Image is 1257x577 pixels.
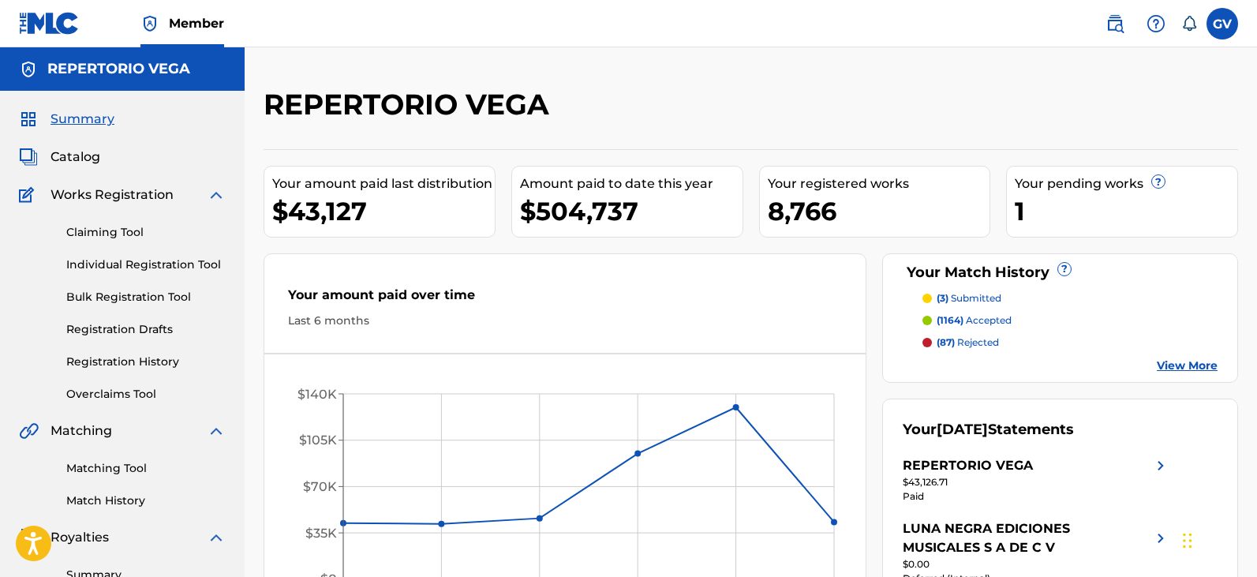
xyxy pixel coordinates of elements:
[207,185,226,204] img: expand
[297,387,337,402] tspan: $140K
[1058,263,1071,275] span: ?
[1206,8,1238,39] div: User Menu
[272,174,495,193] div: Your amount paid last distribution
[288,286,842,313] div: Your amount paid over time
[47,60,190,78] h5: REPERTORIO VEGA
[51,528,109,547] span: Royalties
[303,479,337,494] tspan: $70K
[264,87,557,122] h2: REPERTORIO VEGA
[207,422,226,440] img: expand
[520,193,743,229] div: $504,737
[922,313,1218,328] a: (1164) accepted
[903,419,1074,440] div: Your Statements
[19,528,38,547] img: Royalties
[937,421,988,438] span: [DATE]
[19,148,100,167] a: CatalogCatalog
[19,148,38,167] img: Catalog
[19,110,114,129] a: SummarySummary
[903,456,1170,504] a: REPERTORIO VEGAright chevron icon$43,126.71Paid
[1213,359,1257,486] iframe: Resource Center
[140,14,159,33] img: Top Rightsholder
[903,489,1170,504] div: Paid
[903,557,1170,571] div: $0.00
[19,60,38,79] img: Accounts
[51,148,100,167] span: Catalog
[66,493,226,509] a: Match History
[1105,14,1124,33] img: search
[1181,16,1197,32] div: Notifications
[66,460,226,477] a: Matching Tool
[169,14,224,32] span: Member
[66,354,226,370] a: Registration History
[66,289,226,305] a: Bulk Registration Tool
[51,110,114,129] span: Summary
[19,110,38,129] img: Summary
[1140,8,1172,39] div: Help
[51,185,174,204] span: Works Registration
[1151,519,1170,557] img: right chevron icon
[288,313,842,329] div: Last 6 months
[305,526,337,541] tspan: $35K
[66,321,226,338] a: Registration Drafts
[937,335,999,350] p: rejected
[903,519,1151,557] div: LUNA NEGRA EDICIONES MUSICALES S A DE C V
[1178,501,1257,577] iframe: Chat Widget
[207,528,226,547] img: expand
[937,336,955,348] span: (87)
[768,174,990,193] div: Your registered works
[1099,8,1131,39] a: Public Search
[1178,501,1257,577] div: Widget de chat
[937,291,1001,305] p: submitted
[1151,456,1170,475] img: right chevron icon
[903,262,1218,283] div: Your Match History
[937,292,948,304] span: (3)
[903,475,1170,489] div: $43,126.71
[299,433,337,448] tspan: $105K
[1183,517,1192,564] div: Arrastrar
[1152,175,1165,188] span: ?
[66,257,226,273] a: Individual Registration Tool
[51,422,112,440] span: Matching
[768,193,990,229] div: 8,766
[19,12,80,35] img: MLC Logo
[937,314,963,326] span: (1164)
[1015,174,1237,193] div: Your pending works
[19,185,39,204] img: Works Registration
[903,456,1033,475] div: REPERTORIO VEGA
[19,422,39,440] img: Matching
[1157,358,1218,374] a: View More
[1015,193,1237,229] div: 1
[272,193,495,229] div: $43,127
[66,386,226,403] a: Overclaims Tool
[937,313,1012,328] p: accepted
[520,174,743,193] div: Amount paid to date this year
[922,335,1218,350] a: (87) rejected
[922,291,1218,305] a: (3) submitted
[1147,14,1165,33] img: help
[66,224,226,241] a: Claiming Tool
